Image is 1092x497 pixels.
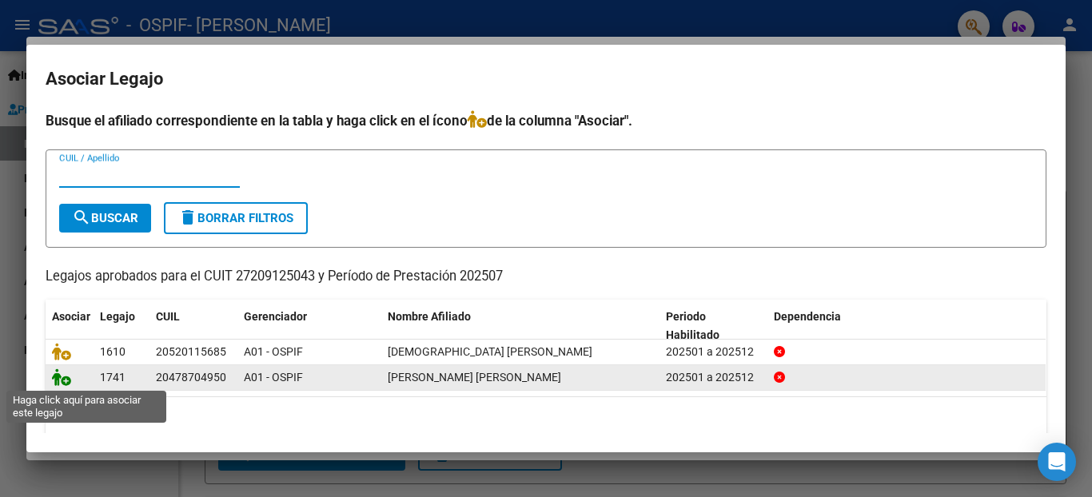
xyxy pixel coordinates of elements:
[59,204,151,233] button: Buscar
[660,300,767,352] datatable-header-cell: Periodo Habilitado
[164,202,308,234] button: Borrar Filtros
[388,345,592,358] span: BRITEZ LEANDRO FRANCO
[774,310,841,323] span: Dependencia
[237,300,381,352] datatable-header-cell: Gerenciador
[46,300,94,352] datatable-header-cell: Asociar
[52,310,90,323] span: Asociar
[178,208,197,227] mat-icon: delete
[149,300,237,352] datatable-header-cell: CUIL
[100,371,126,384] span: 1741
[72,208,91,227] mat-icon: search
[156,343,226,361] div: 20520115685
[94,300,149,352] datatable-header-cell: Legajo
[388,371,561,384] span: GUTIERREZ PEDRO BAUTISTA
[666,343,761,361] div: 202501 a 202512
[156,368,226,387] div: 20478704950
[767,300,1046,352] datatable-header-cell: Dependencia
[46,64,1046,94] h2: Asociar Legajo
[666,368,761,387] div: 202501 a 202512
[156,310,180,323] span: CUIL
[388,310,471,323] span: Nombre Afiliado
[244,371,303,384] span: A01 - OSPIF
[100,310,135,323] span: Legajo
[244,310,307,323] span: Gerenciador
[72,211,138,225] span: Buscar
[46,110,1046,131] h4: Busque el afiliado correspondiente en la tabla y haga click en el ícono de la columna "Asociar".
[178,211,293,225] span: Borrar Filtros
[1038,443,1076,481] div: Open Intercom Messenger
[46,397,1046,437] div: 2 registros
[666,310,719,341] span: Periodo Habilitado
[244,345,303,358] span: A01 - OSPIF
[100,345,126,358] span: 1610
[46,267,1046,287] p: Legajos aprobados para el CUIT 27209125043 y Período de Prestación 202507
[381,300,660,352] datatable-header-cell: Nombre Afiliado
